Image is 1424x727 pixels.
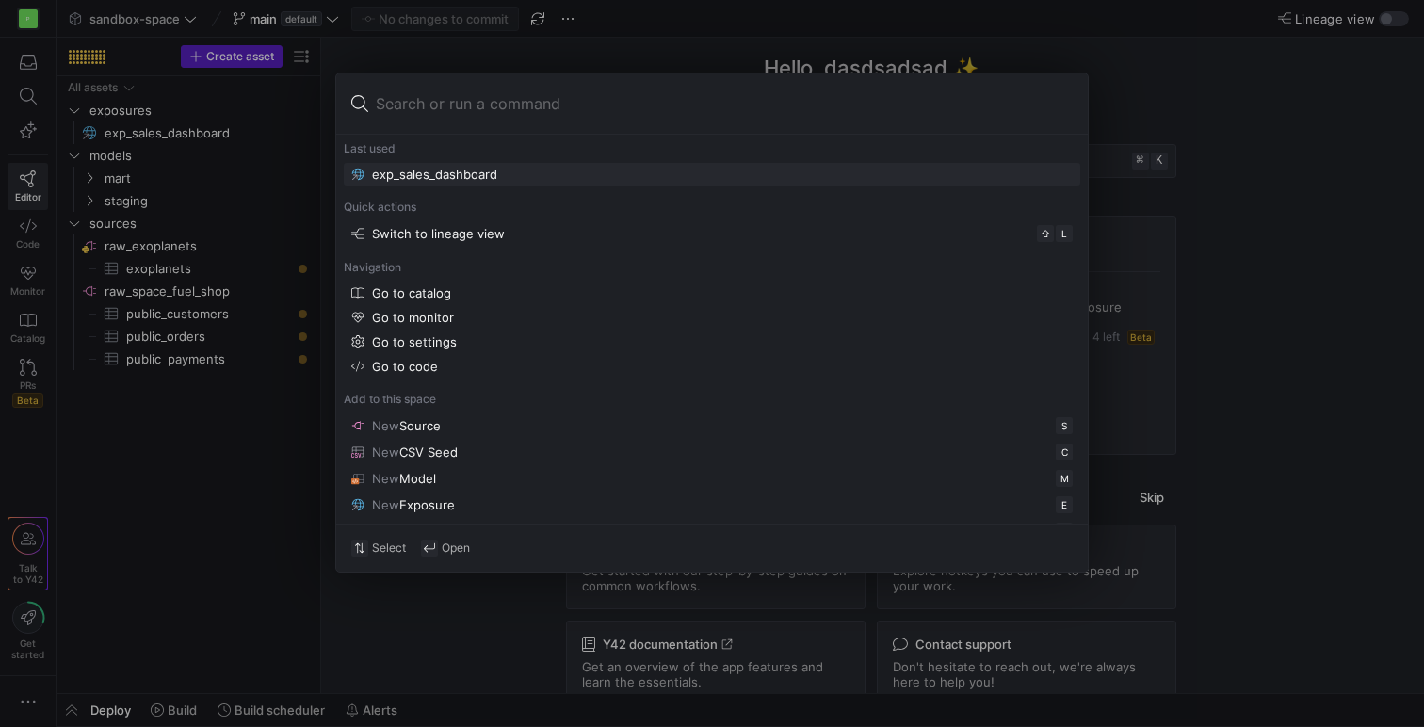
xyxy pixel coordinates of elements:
[1061,446,1068,458] span: C
[344,393,1080,406] div: Add to this space
[344,142,1080,155] div: Last used
[1060,473,1069,484] span: M
[372,471,436,486] div: Model
[372,497,455,512] div: Exposure
[372,226,505,241] div: Switch to lineage view
[372,471,399,486] span: New
[376,89,1073,119] input: Search or run a command
[372,310,454,325] div: Go to monitor
[1041,228,1050,239] span: ⇧
[421,540,470,557] div: Open
[372,418,399,433] span: New
[372,418,441,433] div: Source
[372,359,438,374] div: Go to code
[1061,420,1067,431] span: S
[1061,499,1067,510] span: E
[1061,228,1067,239] span: L
[351,540,406,557] div: Select
[372,444,399,460] span: New
[344,261,1080,274] div: Navigation
[372,167,497,182] div: exp_sales_dashboard
[372,444,458,460] div: CSV Seed
[372,334,457,349] div: Go to settings
[372,497,399,512] span: New
[344,201,1080,214] div: Quick actions
[372,285,451,300] div: Go to catalog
